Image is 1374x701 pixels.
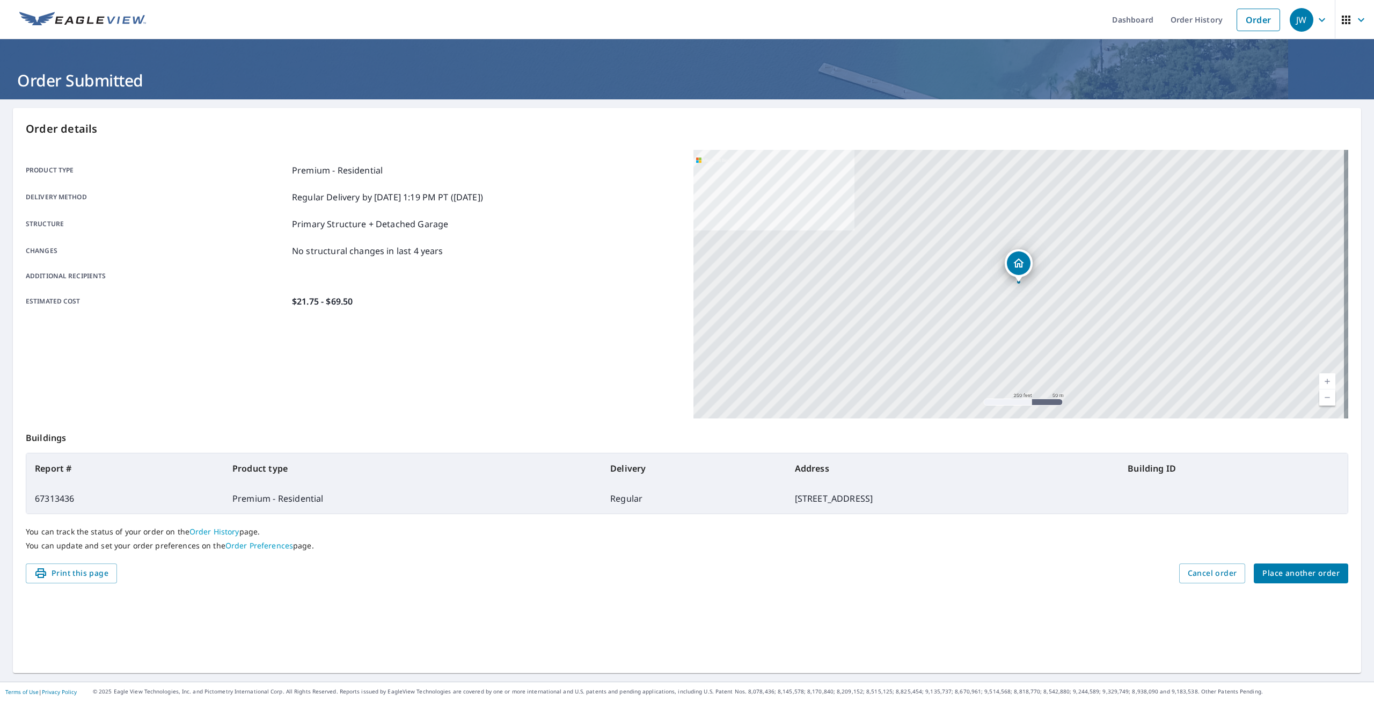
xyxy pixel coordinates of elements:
[42,688,77,696] a: Privacy Policy
[26,244,288,257] p: Changes
[26,218,288,230] p: Structure
[93,688,1369,696] p: © 2025 Eagle View Technologies, Inc. and Pictometry International Corp. All Rights Reserved. Repo...
[292,191,483,204] p: Regular Delivery by [DATE] 1:19 PM PT ([DATE])
[189,526,239,537] a: Order History
[1254,563,1348,583] button: Place another order
[1319,389,1335,406] a: Current Level 17, Zoom Out
[786,453,1120,483] th: Address
[1119,453,1348,483] th: Building ID
[1188,567,1237,580] span: Cancel order
[5,689,77,695] p: |
[13,69,1361,91] h1: Order Submitted
[1237,9,1280,31] a: Order
[786,483,1120,514] td: [STREET_ADDRESS]
[26,121,1348,137] p: Order details
[602,453,786,483] th: Delivery
[292,164,383,177] p: Premium - Residential
[26,418,1348,453] p: Buildings
[34,567,108,580] span: Print this page
[19,12,146,28] img: EV Logo
[26,483,224,514] td: 67313436
[26,191,288,204] p: Delivery method
[26,271,288,281] p: Additional recipients
[292,218,448,230] p: Primary Structure + Detached Garage
[224,453,602,483] th: Product type
[1005,249,1033,283] div: Dropped pin, building 1, Residential property, 6726 Hilldale Ct Greendale, WI 53129
[292,244,443,257] p: No structural changes in last 4 years
[292,295,353,308] p: $21.75 - $69.50
[26,164,288,177] p: Product type
[1262,567,1340,580] span: Place another order
[26,295,288,308] p: Estimated cost
[26,563,117,583] button: Print this page
[1319,373,1335,389] a: Current Level 17, Zoom In
[26,453,224,483] th: Report #
[225,540,293,551] a: Order Preferences
[224,483,602,514] td: Premium - Residential
[5,688,39,696] a: Terms of Use
[1179,563,1246,583] button: Cancel order
[26,541,1348,551] p: You can update and set your order preferences on the page.
[26,527,1348,537] p: You can track the status of your order on the page.
[1290,8,1313,32] div: JW
[602,483,786,514] td: Regular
